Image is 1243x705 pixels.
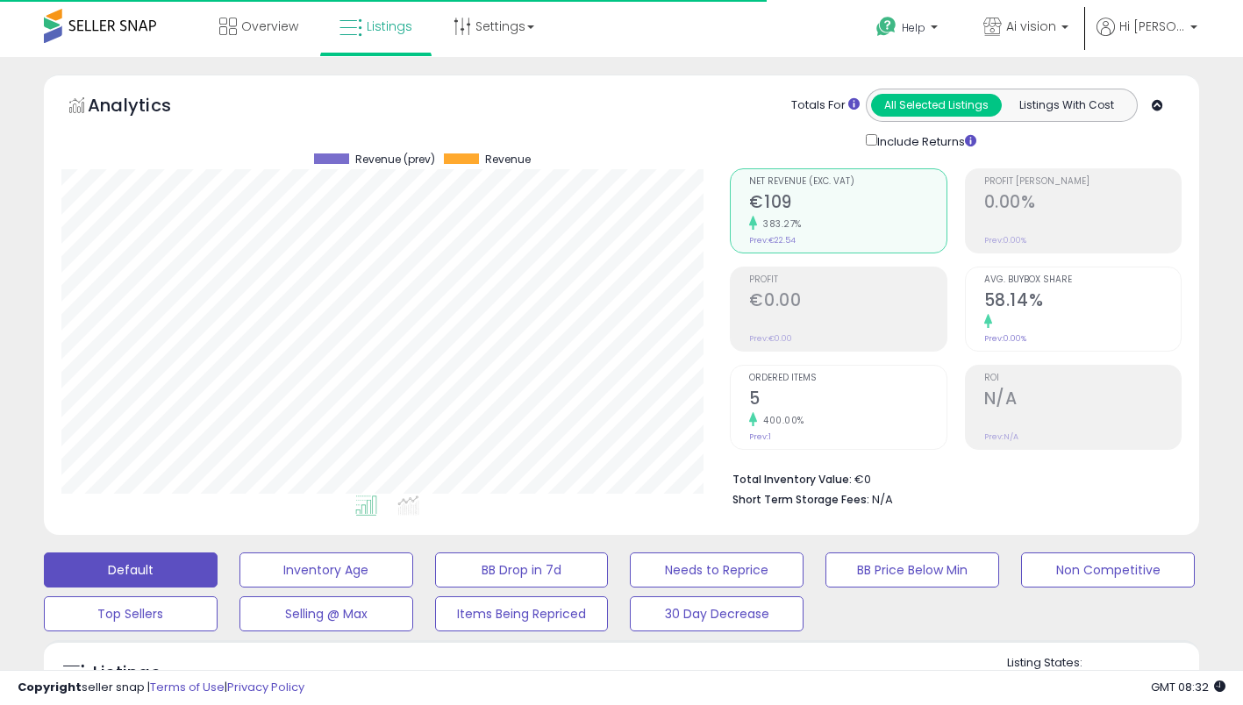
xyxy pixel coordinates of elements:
[984,275,1181,285] span: Avg. Buybox Share
[732,472,852,487] b: Total Inventory Value:
[984,333,1026,344] small: Prev: 0.00%
[630,552,804,587] button: Needs to Reprice
[872,491,893,508] span: N/A
[984,290,1181,314] h2: 58.14%
[749,333,792,344] small: Prev: €0.00
[18,679,82,695] strong: Copyright
[749,235,796,246] small: Prev: €22.54
[984,177,1181,187] span: Profit [PERSON_NAME]
[1097,18,1197,57] a: Hi [PERSON_NAME]
[749,290,946,314] h2: €0.00
[239,552,413,587] button: Inventory Age
[984,388,1181,412] h2: N/A
[984,192,1181,216] h2: 0.00%
[435,552,609,587] button: BB Drop in 7d
[825,552,999,587] button: BB Price Below Min
[984,374,1181,383] span: ROI
[241,18,298,35] span: Overview
[227,679,304,695] a: Privacy Policy
[18,680,304,696] div: seller snap | |
[791,97,860,114] div: Totals For
[1007,655,1199,672] p: Listing States:
[749,388,946,412] h2: 5
[44,552,218,587] button: Default
[1021,552,1195,587] button: Non Competitive
[749,431,771,442] small: Prev: 1
[757,217,802,231] small: 383.27%
[749,192,946,216] h2: €109
[749,177,946,187] span: Net Revenue (Exc. VAT)
[862,3,955,57] a: Help
[853,131,997,151] div: Include Returns
[871,94,1002,117] button: All Selected Listings
[435,596,609,631] button: Items Being Repriced
[150,679,225,695] a: Terms of Use
[984,431,1018,442] small: Prev: N/A
[485,153,531,166] span: Revenue
[902,20,925,35] span: Help
[355,153,435,166] span: Revenue (prev)
[1119,18,1185,35] span: Hi [PERSON_NAME]
[757,414,804,427] small: 400.00%
[875,16,897,38] i: Get Help
[749,275,946,285] span: Profit
[44,596,218,631] button: Top Sellers
[749,374,946,383] span: Ordered Items
[630,596,804,631] button: 30 Day Decrease
[1006,18,1056,35] span: Ai vision
[732,492,869,507] b: Short Term Storage Fees:
[1151,679,1225,695] span: 2025-08-14 08:32 GMT
[88,93,205,122] h5: Analytics
[93,661,161,686] h5: Listings
[367,18,412,35] span: Listings
[732,467,1168,488] li: €0
[1001,94,1132,117] button: Listings With Cost
[239,596,413,631] button: Selling @ Max
[984,235,1026,246] small: Prev: 0.00%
